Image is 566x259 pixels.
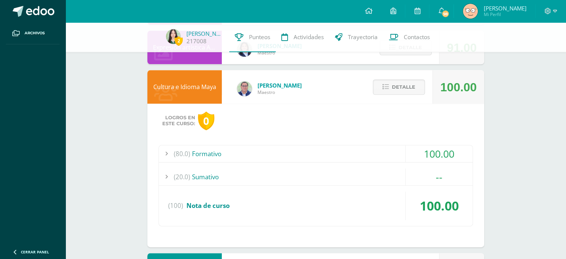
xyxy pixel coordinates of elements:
[294,33,324,41] span: Actividades
[483,4,526,12] span: [PERSON_NAME]
[258,82,302,89] span: [PERSON_NAME]
[186,30,224,37] a: [PERSON_NAME]
[406,192,473,220] div: 100.00
[6,22,60,44] a: Archivos
[483,11,526,18] span: Mi Perfil
[348,33,378,41] span: Trayectoria
[440,70,477,104] div: 100.00
[21,249,49,255] span: Cerrar panel
[175,36,183,45] span: 2
[392,80,415,94] span: Detalle
[406,168,473,185] div: --
[406,145,473,162] div: 100.00
[229,22,276,52] a: Punteos
[463,4,478,19] img: 534664ee60f520b42d8813f001d89cd9.png
[373,79,425,95] button: Detalle
[168,192,183,220] span: (100)
[404,33,430,41] span: Contactos
[147,70,222,104] div: Cultura e Idioma Maya
[249,33,270,41] span: Punteos
[162,115,195,127] span: Logros en este curso:
[186,201,230,210] span: Nota de curso
[329,22,383,52] a: Trayectoria
[258,50,302,56] span: Maestro
[237,81,252,96] img: c1c1b07ef08c5b34f56a5eb7b3c08b85.png
[276,22,329,52] a: Actividades
[186,37,207,45] a: 217008
[174,168,190,185] span: (20.0)
[25,30,45,36] span: Archivos
[198,111,214,130] div: 0
[258,89,302,95] span: Maestro
[159,168,473,185] div: Sumativo
[166,29,181,44] img: 8c1a34b3b9342903322ec75c6fc362cc.png
[383,22,435,52] a: Contactos
[441,10,450,18] span: 98
[174,145,190,162] span: (80.0)
[159,145,473,162] div: Formativo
